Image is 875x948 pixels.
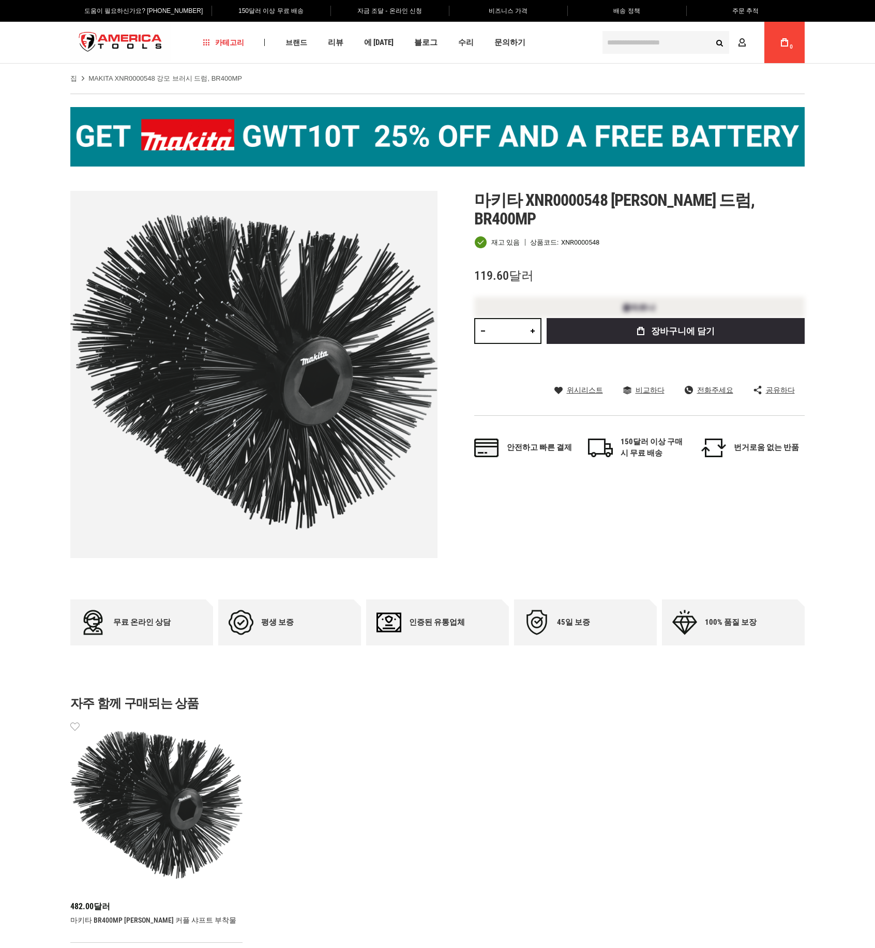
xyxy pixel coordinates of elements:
img: 아메리카 도구 [70,23,171,62]
font: 문의하기 [494,38,525,47]
font: 무료 온라인 상담 [113,618,171,627]
a: 위시리스트 [554,385,603,395]
img: 보고 [701,439,726,457]
font: 비즈니스 가격 [489,7,527,14]
font: 위시리스트 [567,386,603,394]
font: 공유하다 [766,386,795,394]
font: 482.00달러 [70,901,110,911]
font: 안전하고 빠른 결제 [507,443,572,452]
div: 유효성 [474,236,520,249]
font: 재고 있음 [491,238,520,246]
font: 150달러 이상 무료 배송 [238,7,304,14]
font: 장바구니에 담기 [651,326,715,336]
a: 블로그 [410,36,442,50]
font: 리뷰 [328,38,343,47]
font: 상품코드 [530,238,557,246]
img: 해운 [588,439,613,457]
a: 카테고리 [199,36,249,50]
font: MAKITA XNR0000548 강모 브러시 드럼, BR400MP [88,74,242,82]
img: 지불 [474,439,499,457]
font: 배송 정책 [613,7,640,14]
font: 평생 보증 [261,618,294,627]
font: 에 [DATE] [364,38,394,47]
a: 전화주세요 [685,385,733,395]
a: 수리 [454,36,478,50]
font: XNR0000548 [561,238,599,246]
font: 카테고리 [215,38,244,47]
font: 브랜드 [285,38,307,47]
a: 비교하다 [623,385,665,395]
font: 마키타 xnr0000548 [PERSON_NAME] 드럼, br400mp [474,190,755,229]
font: 100% 품질 보장 [705,618,757,627]
font: 0 [790,44,793,50]
a: 마키타 BR400MP [PERSON_NAME] 커플 샤프트 부착물 [70,916,236,924]
a: 브랜드 [281,36,312,50]
font: 수리 [458,38,474,47]
img: MAKITA XNR0000548 BRISTLE BRUSH DRUM, BR400MP [70,191,438,558]
a: 매장 로고 [70,23,171,62]
a: 집 [70,74,77,83]
font: 인증된 유통업체 [409,618,465,627]
font: 번거로움 없는 반품 [734,443,799,452]
font: 계정 [750,38,764,47]
font: 119.60달러 [474,268,534,283]
font: 150달러 이상 구매 시 무료 배송 [621,437,683,457]
font: 비교하다 [636,386,665,394]
img: BOGO: Makita® XGT IMPact 렌치(GWT10T)를 구매하시면 BL4040 4ah 배터리를 무료로 드립니다! [70,107,805,167]
a: 리뷰 [323,36,348,50]
a: 0 [775,22,794,63]
button: 찾다 [710,33,729,52]
font: 도움이 필요하신가요? [PHONE_NUMBER] [84,7,203,14]
font: 주문 추적 [732,7,759,14]
a: 에 [DATE] [359,36,398,50]
font: 45일 보증 [557,618,590,627]
font: 자주 함께 구매되는 상품 [70,696,199,711]
font: 집 [70,74,77,82]
font: 블로그 [414,38,438,47]
font: 자금 조달 - 온라인 신청 [357,7,422,14]
button: 장바구니에 담기 [547,318,805,344]
a: 문의하기 [490,36,530,50]
font: 전화주세요 [697,386,733,394]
